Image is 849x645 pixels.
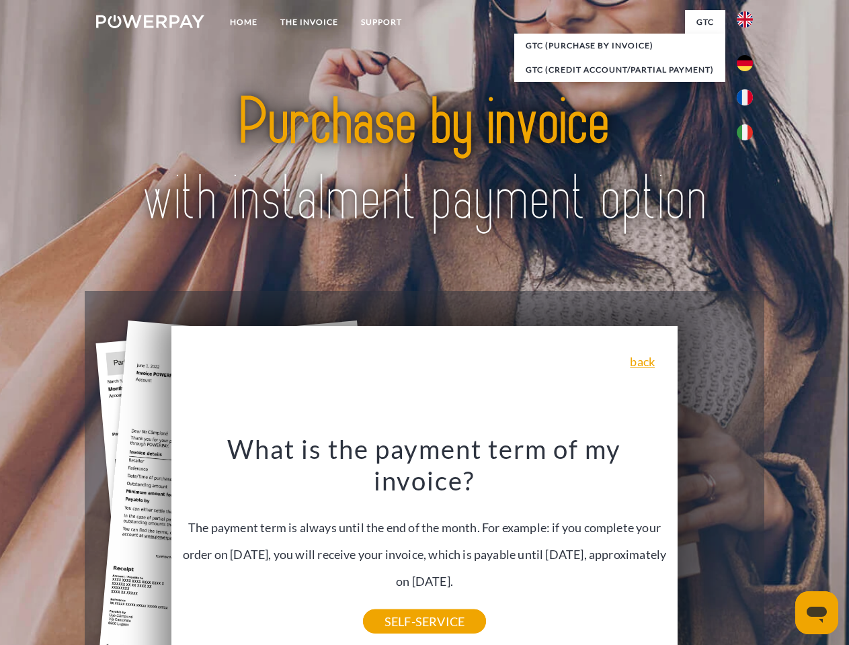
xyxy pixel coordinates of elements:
[737,124,753,140] img: it
[514,58,725,82] a: GTC (Credit account/partial payment)
[96,15,204,28] img: logo-powerpay-white.svg
[795,591,838,634] iframe: Button to launch messaging window
[179,433,670,621] div: The payment term is always until the end of the month. For example: if you complete your order on...
[128,64,721,257] img: title-powerpay_en.svg
[685,10,725,34] a: GTC
[218,10,269,34] a: Home
[350,10,413,34] a: Support
[179,433,670,497] h3: What is the payment term of my invoice?
[269,10,350,34] a: THE INVOICE
[737,55,753,71] img: de
[737,89,753,105] img: fr
[737,11,753,28] img: en
[363,609,486,634] a: SELF-SERVICE
[630,355,655,368] a: back
[514,34,725,58] a: GTC (Purchase by invoice)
